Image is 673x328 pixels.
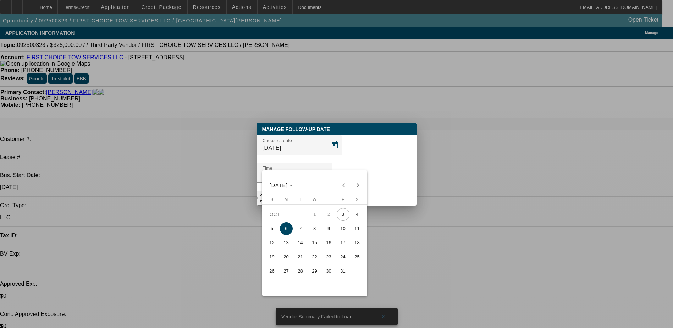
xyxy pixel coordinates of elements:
[285,197,288,202] span: M
[342,197,344,202] span: F
[322,222,336,236] button: October 9, 2025
[337,265,349,278] span: 31
[336,250,350,264] button: October 24, 2025
[350,250,364,264] button: October 25, 2025
[279,222,293,236] button: October 6, 2025
[265,222,279,236] button: October 5, 2025
[279,236,293,250] button: October 13, 2025
[336,264,350,278] button: October 31, 2025
[293,264,308,278] button: October 28, 2025
[280,265,293,278] span: 27
[322,236,336,250] button: October 16, 2025
[308,236,321,249] span: 15
[266,222,278,235] span: 5
[322,265,335,278] span: 30
[308,222,322,236] button: October 8, 2025
[313,197,316,202] span: W
[294,222,307,235] span: 7
[336,222,350,236] button: October 10, 2025
[351,222,364,235] span: 11
[351,236,364,249] span: 18
[322,251,335,263] span: 23
[279,264,293,278] button: October 27, 2025
[266,236,278,249] span: 12
[265,250,279,264] button: October 19, 2025
[322,208,335,221] span: 2
[308,236,322,250] button: October 15, 2025
[308,250,322,264] button: October 22, 2025
[293,250,308,264] button: October 21, 2025
[350,222,364,236] button: October 11, 2025
[308,264,322,278] button: October 29, 2025
[265,264,279,278] button: October 26, 2025
[265,236,279,250] button: October 12, 2025
[294,265,307,278] span: 28
[266,251,278,263] span: 19
[308,208,321,221] span: 1
[336,236,350,250] button: October 17, 2025
[350,207,364,222] button: October 4, 2025
[279,250,293,264] button: October 20, 2025
[294,251,307,263] span: 21
[337,236,349,249] span: 17
[322,207,336,222] button: October 2, 2025
[351,178,365,192] button: Next month
[308,265,321,278] span: 29
[308,222,321,235] span: 8
[280,222,293,235] span: 6
[308,207,322,222] button: October 1, 2025
[280,251,293,263] span: 20
[337,222,349,235] span: 10
[299,197,302,202] span: T
[266,265,278,278] span: 26
[337,251,349,263] span: 24
[280,236,293,249] span: 13
[351,208,364,221] span: 4
[308,251,321,263] span: 22
[293,222,308,236] button: October 7, 2025
[350,236,364,250] button: October 18, 2025
[322,222,335,235] span: 9
[356,197,358,202] span: S
[270,182,288,188] span: [DATE]
[337,208,349,221] span: 3
[327,197,330,202] span: T
[265,207,308,222] td: OCT
[322,250,336,264] button: October 23, 2025
[293,236,308,250] button: October 14, 2025
[336,207,350,222] button: October 3, 2025
[271,197,273,202] span: S
[294,236,307,249] span: 14
[322,264,336,278] button: October 30, 2025
[322,236,335,249] span: 16
[351,251,364,263] span: 25
[267,179,296,192] button: Choose month and year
